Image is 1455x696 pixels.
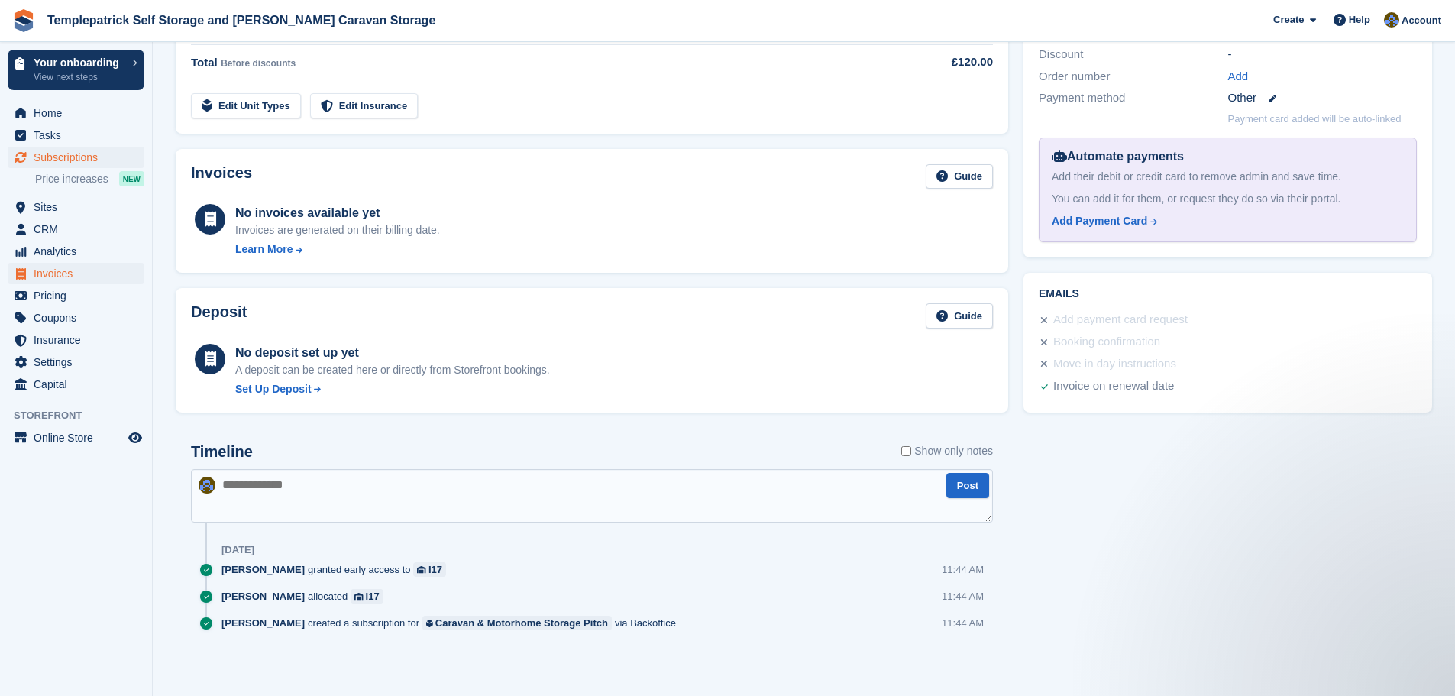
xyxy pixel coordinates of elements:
[34,57,124,68] p: Your onboarding
[191,443,253,461] h2: Timeline
[221,562,305,577] span: [PERSON_NAME]
[221,544,254,556] div: [DATE]
[901,443,911,459] input: Show only notes
[34,102,125,124] span: Home
[1053,377,1174,396] div: Invoice on renewal date
[34,147,125,168] span: Subscriptions
[942,562,984,577] div: 11:44 AM
[8,307,144,329] a: menu
[1053,311,1188,329] div: Add payment card request
[1052,147,1404,166] div: Automate payments
[34,70,124,84] p: View next steps
[8,102,144,124] a: menu
[34,196,125,218] span: Sites
[34,263,125,284] span: Invoices
[1052,191,1404,207] div: You can add it for them, or request they do so via their portal.
[235,381,550,397] a: Set Up Deposit
[1052,169,1404,185] div: Add their debit or credit card to remove admin and save time.
[1228,68,1249,86] a: Add
[235,222,440,238] div: Invoices are generated on their billing date.
[235,204,440,222] div: No invoices available yet
[1349,12,1370,28] span: Help
[8,427,144,448] a: menu
[1052,213,1398,229] a: Add Payment Card
[1384,12,1399,28] img: Karen
[34,374,125,395] span: Capital
[942,589,984,604] div: 11:44 AM
[119,171,144,186] div: NEW
[869,53,993,71] div: £120.00
[435,616,608,630] div: Caravan & Motorhome Storage Pitch
[35,172,108,186] span: Price increases
[8,125,144,146] a: menu
[8,374,144,395] a: menu
[1039,68,1227,86] div: Order number
[8,263,144,284] a: menu
[34,427,125,448] span: Online Store
[34,241,125,262] span: Analytics
[1228,89,1417,107] div: Other
[191,303,247,329] h2: Deposit
[221,58,296,69] span: Before discounts
[1228,46,1417,63] div: -
[14,408,152,423] span: Storefront
[942,616,984,630] div: 11:44 AM
[221,562,454,577] div: granted early access to
[8,196,144,218] a: menu
[35,170,144,187] a: Price increases NEW
[1228,112,1402,127] p: Payment card added will be auto-linked
[422,616,612,630] a: Caravan & Motorhome Storage Pitch
[41,8,441,33] a: Templepatrick Self Storage and [PERSON_NAME] Caravan Storage
[946,473,989,498] button: Post
[428,562,442,577] div: I17
[34,219,125,240] span: CRM
[1039,288,1417,300] h2: Emails
[221,589,391,604] div: allocated
[34,125,125,146] span: Tasks
[235,344,550,362] div: No deposit set up yet
[1039,89,1227,107] div: Payment method
[8,147,144,168] a: menu
[926,164,993,189] a: Guide
[1402,13,1441,28] span: Account
[34,329,125,351] span: Insurance
[1053,355,1176,374] div: Move in day instructions
[310,93,419,118] a: Edit Insurance
[191,93,301,118] a: Edit Unit Types
[191,164,252,189] h2: Invoices
[8,50,144,90] a: Your onboarding View next steps
[126,429,144,447] a: Preview store
[901,443,993,459] label: Show only notes
[413,562,446,577] a: I17
[199,477,215,494] img: Karen
[221,589,305,604] span: [PERSON_NAME]
[8,351,144,373] a: menu
[235,362,550,378] p: A deposit can be created here or directly from Storefront bookings.
[235,381,312,397] div: Set Up Deposit
[12,9,35,32] img: stora-icon-8386f47178a22dfd0bd8f6a31ec36ba5ce8667c1dd55bd0f319d3a0aa187defe.svg
[235,241,440,257] a: Learn More
[235,241,293,257] div: Learn More
[34,351,125,373] span: Settings
[34,285,125,306] span: Pricing
[1053,333,1160,351] div: Booking confirmation
[351,589,383,604] a: I17
[1052,213,1147,229] div: Add Payment Card
[8,329,144,351] a: menu
[8,285,144,306] a: menu
[926,303,993,329] a: Guide
[1039,46,1227,63] div: Discount
[366,589,380,604] div: I17
[221,616,305,630] span: [PERSON_NAME]
[8,241,144,262] a: menu
[221,616,684,630] div: created a subscription for via Backoffice
[8,219,144,240] a: menu
[1273,12,1304,28] span: Create
[191,56,218,69] span: Total
[34,307,125,329] span: Coupons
